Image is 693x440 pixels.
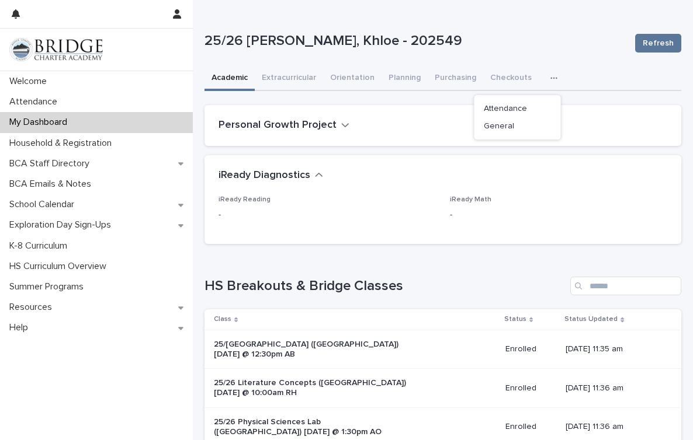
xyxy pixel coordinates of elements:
[5,117,77,128] p: My Dashboard
[5,261,116,272] p: HS Curriculum Overview
[205,67,255,91] button: Academic
[9,38,103,61] img: V1C1m3IdTEidaUdm9Hs0
[5,179,101,190] p: BCA Emails & Notes
[570,277,681,295] input: Search
[219,169,310,182] h2: iReady Diagnostics
[323,67,382,91] button: Orientation
[205,330,681,369] tr: 25/[GEOGRAPHIC_DATA] ([GEOGRAPHIC_DATA]) [DATE] @ 12:30pm ABEnrolled[DATE] 11:35 am
[566,422,663,432] p: [DATE] 11:36 am
[5,76,56,87] p: Welcome
[205,369,681,408] tr: 25/26 Literature Concepts ([GEOGRAPHIC_DATA]) [DATE] @ 10:00am RHEnrolled[DATE] 11:36 am
[450,209,667,221] p: -
[255,67,323,91] button: Extracurricular
[505,383,557,393] p: Enrolled
[5,158,99,169] p: BCA Staff Directory
[205,278,566,295] h1: HS Breakouts & Bridge Classes
[5,322,37,333] p: Help
[484,122,514,130] span: General
[219,196,271,203] span: iReady Reading
[5,302,61,313] p: Resources
[643,37,674,49] span: Refresh
[5,240,77,252] p: K-8 Curriculum
[214,313,231,326] p: Class
[214,340,408,359] p: 25/[GEOGRAPHIC_DATA] ([GEOGRAPHIC_DATA]) [DATE] @ 12:30pm AB
[205,33,626,50] p: 25/26 [PERSON_NAME], Khloe - 202549
[5,96,67,107] p: Attendance
[564,313,618,326] p: Status Updated
[5,219,120,231] p: Exploration Day Sign-Ups
[219,169,323,182] button: iReady Diagnostics
[5,199,84,210] p: School Calendar
[450,196,491,203] span: iReady Math
[428,67,483,91] button: Purchasing
[219,209,436,221] p: -
[214,378,408,398] p: 25/26 Literature Concepts ([GEOGRAPHIC_DATA]) [DATE] @ 10:00am RH
[483,67,539,91] button: Checkouts
[566,383,663,393] p: [DATE] 11:36 am
[219,119,349,132] button: Personal Growth Project
[505,422,557,432] p: Enrolled
[484,104,527,113] span: Attendance
[5,138,121,149] p: Household & Registration
[382,67,428,91] button: Planning
[5,281,93,292] p: Summer Programs
[566,344,663,354] p: [DATE] 11:35 am
[214,417,408,437] p: 25/26 Physical Sciences Lab ([GEOGRAPHIC_DATA]) [DATE] @ 1:30pm AO
[219,119,337,132] h2: Personal Growth Project
[505,344,557,354] p: Enrolled
[504,313,526,326] p: Status
[635,34,681,53] button: Refresh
